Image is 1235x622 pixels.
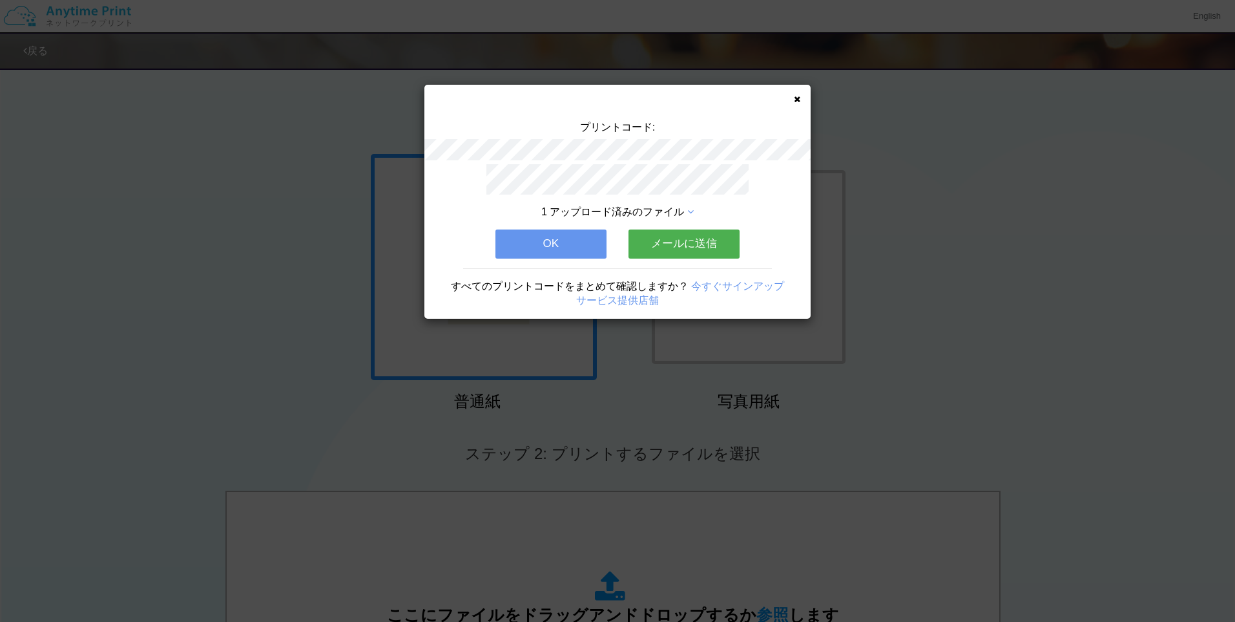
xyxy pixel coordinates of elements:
[691,281,784,292] a: 今すぐサインアップ
[628,230,740,258] button: メールに送信
[541,206,684,217] span: 1 アップロード済みのファイル
[580,122,655,133] span: プリントコード:
[451,281,689,292] span: すべてのプリントコードをまとめて確認しますか？
[576,295,659,306] a: サービス提供店舗
[495,230,607,258] button: OK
